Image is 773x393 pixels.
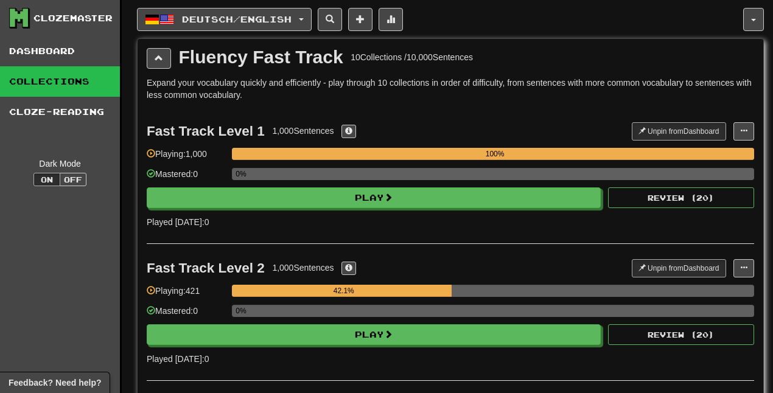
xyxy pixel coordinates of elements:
[147,187,601,208] button: Play
[147,324,601,345] button: Play
[137,8,312,31] button: Deutsch/English
[632,122,726,141] button: Unpin fromDashboard
[147,123,265,139] div: Fast Track Level 1
[147,148,226,168] div: Playing: 1,000
[379,8,403,31] button: More stats
[147,305,226,325] div: Mastered: 0
[147,168,226,188] div: Mastered: 0
[318,8,342,31] button: Search sentences
[608,187,754,208] button: Review (20)
[9,158,111,170] div: Dark Mode
[632,259,726,277] button: Unpin fromDashboard
[182,14,292,24] span: Deutsch / English
[272,125,334,137] div: 1,000 Sentences
[147,77,754,101] p: Expand your vocabulary quickly and efficiently - play through 10 collections in order of difficul...
[236,148,754,160] div: 100%
[147,260,265,276] div: Fast Track Level 2
[147,217,209,227] span: Played [DATE]: 0
[33,12,113,24] div: Clozemaster
[33,173,60,186] button: On
[147,285,226,305] div: Playing: 421
[179,48,343,66] div: Fluency Fast Track
[60,173,86,186] button: Off
[608,324,754,345] button: Review (20)
[147,354,209,364] span: Played [DATE]: 0
[272,262,334,274] div: 1,000 Sentences
[351,51,473,63] div: 10 Collections / 10,000 Sentences
[9,377,101,389] span: Open feedback widget
[236,285,452,297] div: 42.1%
[348,8,373,31] button: Add sentence to collection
